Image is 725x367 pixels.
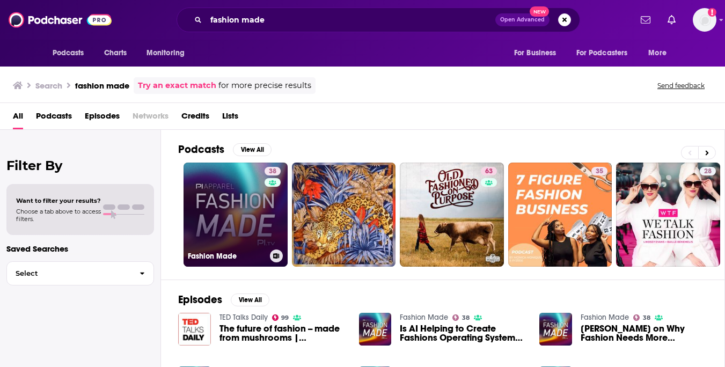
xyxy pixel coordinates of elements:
[139,43,199,63] button: open menu
[648,46,667,61] span: More
[663,11,680,29] a: Show notifications dropdown
[222,107,238,129] a: Lists
[9,10,112,30] img: Podchaser - Follow, Share and Rate Podcasts
[13,107,23,129] a: All
[581,313,629,322] a: Fashion Made
[643,315,650,320] span: 38
[581,324,707,342] a: Sanne Schoenmaker on Why Fashion Needs More Engineers Than Influencers | Fashion Made S4E5
[452,314,470,321] a: 38
[514,46,556,61] span: For Business
[693,8,716,32] img: User Profile
[231,293,269,306] button: View All
[633,314,650,321] a: 38
[178,313,211,346] img: The future of fashion -- made from mushrooms | Dan Widmaier
[218,79,311,92] span: for more precise results
[53,46,84,61] span: Podcasts
[16,208,101,223] span: Choose a tab above to access filters.
[85,107,120,129] a: Episodes
[178,143,224,156] h2: Podcasts
[178,293,222,306] h2: Episodes
[569,43,643,63] button: open menu
[6,244,154,254] p: Saved Searches
[462,315,470,320] span: 38
[219,324,346,342] span: The future of fashion -- made from mushrooms | [PERSON_NAME]
[500,17,545,23] span: Open Advanced
[530,6,549,17] span: New
[704,166,712,177] span: 28
[6,158,154,173] h2: Filter By
[693,8,716,32] button: Show profile menu
[265,167,281,175] a: 38
[596,166,603,177] span: 35
[177,8,580,32] div: Search podcasts, credits, & more...
[178,293,269,306] a: EpisodesView All
[591,167,607,175] a: 35
[206,11,495,28] input: Search podcasts, credits, & more...
[97,43,134,63] a: Charts
[138,79,216,92] a: Try an exact match
[16,197,101,204] span: Want to filter your results?
[400,163,504,267] a: 63
[45,43,98,63] button: open menu
[581,324,707,342] span: [PERSON_NAME] on Why Fashion Needs More Engineers Than Influencers | Fashion Made S4E5
[693,8,716,32] span: Logged in as Alexandrapullpr
[700,167,716,175] a: 28
[272,314,289,321] a: 99
[6,261,154,285] button: Select
[184,163,288,267] a: 38Fashion Made
[508,163,612,267] a: 35
[495,13,550,26] button: Open AdvancedNew
[219,313,268,322] a: TED Talks Daily
[181,107,209,129] a: Credits
[507,43,570,63] button: open menu
[219,324,346,342] a: The future of fashion -- made from mushrooms | Dan Widmaier
[36,107,72,129] a: Podcasts
[654,81,708,90] button: Send feedback
[641,43,680,63] button: open menu
[481,167,497,175] a: 63
[359,313,392,346] img: Is AI Helping to Create Fashions Operating System? | Fashion Made S4E9
[133,107,169,129] span: Networks
[35,80,62,91] h3: Search
[636,11,655,29] a: Show notifications dropdown
[400,313,448,322] a: Fashion Made
[178,143,272,156] a: PodcastsView All
[188,252,266,261] h3: Fashion Made
[7,270,131,277] span: Select
[576,46,628,61] span: For Podcasters
[281,315,289,320] span: 99
[708,8,716,17] svg: Add a profile image
[233,143,272,156] button: View All
[104,46,127,61] span: Charts
[539,313,572,346] img: Sanne Schoenmaker on Why Fashion Needs More Engineers Than Influencers | Fashion Made S4E5
[485,166,493,177] span: 63
[147,46,185,61] span: Monitoring
[269,166,276,177] span: 38
[75,80,129,91] h3: fashion made
[400,324,526,342] a: Is AI Helping to Create Fashions Operating System? | Fashion Made S4E9
[616,163,720,267] a: 28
